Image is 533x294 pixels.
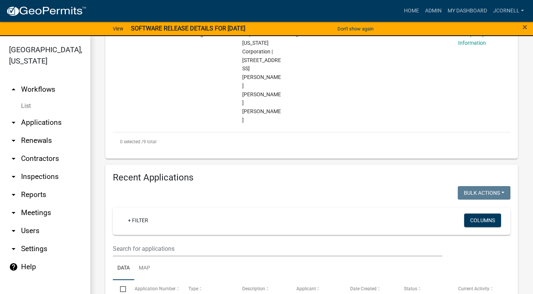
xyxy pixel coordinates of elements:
i: arrow_drop_down [9,244,18,253]
span: Current Activity [458,286,489,291]
button: Close [522,23,527,32]
i: arrow_drop_down [9,172,18,181]
a: Home [401,4,422,18]
strong: SOFTWARE RELEASE DETAILS FOR [DATE] [131,25,245,32]
a: + Filter [122,214,154,227]
span: Post-Frame / Garage Permit [188,23,222,38]
button: Bulk Actions [458,186,510,200]
button: Columns [464,214,501,227]
a: Admin [422,4,445,18]
a: Data [113,256,134,280]
span: Application Number [135,286,176,291]
i: arrow_drop_down [9,208,18,217]
a: Map [134,256,155,280]
span: Status [404,286,417,291]
h4: Recent Applications [113,172,510,183]
span: Applicant [296,286,316,291]
a: View [110,23,126,35]
input: Search for applications [113,241,442,256]
div: 9 total [113,132,510,151]
a: jcornell [490,4,527,18]
span: Date Created [350,286,377,291]
a: My Dashboard [445,4,490,18]
button: Don't show again [334,23,377,35]
i: arrow_drop_down [9,136,18,145]
i: arrow_drop_up [9,85,18,94]
span: Larry Boston [296,23,335,38]
i: arrow_drop_down [9,190,18,199]
span: 0 selected / [120,139,143,144]
i: arrow_drop_down [9,226,18,235]
span: × [522,22,527,32]
i: arrow_drop_down [9,154,18,163]
span: Description [242,286,265,291]
i: arrow_drop_down [9,118,18,127]
i: help [9,262,18,271]
span: Type [188,286,198,291]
